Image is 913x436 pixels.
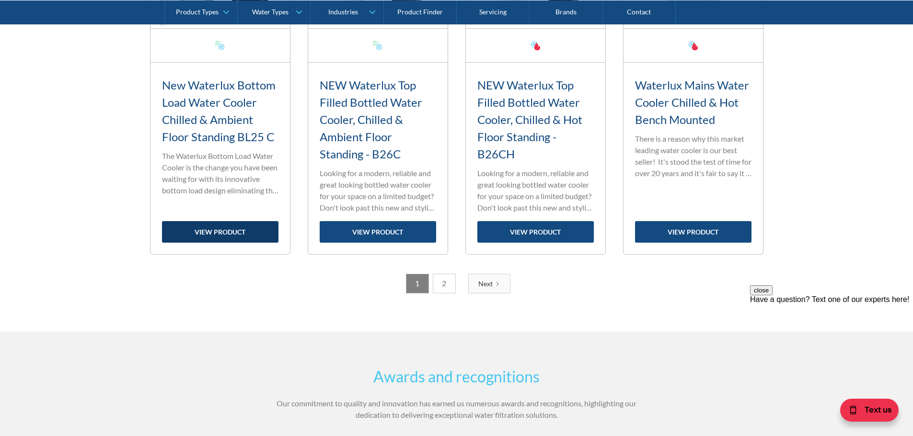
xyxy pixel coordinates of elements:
div: Water Types [252,8,289,16]
p: Our commitment to quality and innovation has earned us numerous awards and recognitions, highligh... [270,398,644,421]
iframe: podium webchat widget prompt [750,285,913,400]
h3: NEW Waterlux Top Filled Bottled Water Cooler, Chilled & Ambient Floor Standing - B26C [320,77,436,163]
div: Industries [328,8,358,16]
a: 2 [433,274,456,293]
h3: Waterlux Mains Water Cooler Chilled & Hot Bench Mounted [635,77,751,128]
a: view product [320,221,436,243]
p: Looking for a modern, reliable and great looking bottled water cooler for your space on a limited... [320,168,436,213]
div: Next [478,279,493,289]
p: There is a reason why this market leading water cooler is our best seller! It's stood the test of... [635,133,751,179]
a: view product [635,221,751,243]
iframe: podium webchat widget bubble [817,388,913,436]
p: Looking for a modern, reliable and great looking bottled water cooler for your space on a limited... [477,168,594,213]
p: The Waterlux Bottom Load Water Cooler is the change you have been waiting for with its innovative... [162,150,278,196]
h2: Awards and recognitions [270,365,644,388]
div: Product Types [176,8,219,16]
h3: New Waterlux Bottom Load Water Cooler Chilled & Ambient Floor Standing BL25 C [162,77,278,145]
a: view product [477,221,594,243]
a: view product [162,221,278,243]
a: Next Page [468,274,510,293]
h3: NEW Waterlux Top Filled Bottled Water Cooler, Chilled & Hot Floor Standing - B26CH [477,77,594,163]
div: List [150,274,763,293]
a: 1 [406,274,429,293]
